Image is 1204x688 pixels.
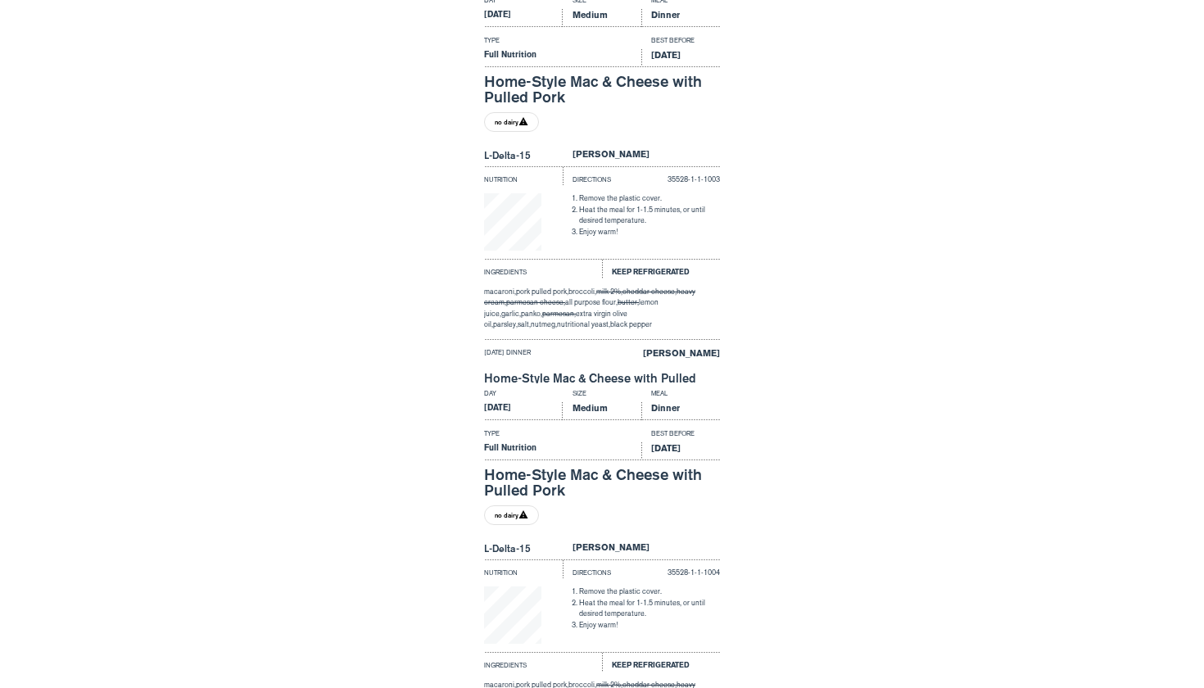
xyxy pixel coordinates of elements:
[484,287,516,296] span: macaroni,
[641,428,720,442] div: Best Before
[484,559,563,579] div: Nutrition
[501,310,521,318] span: garlic,
[579,227,720,238] li: Enjoy warm!
[484,75,720,105] div: Home-Style Mac & Cheese with Pulled Pork
[484,541,563,559] div: L-Delta-15
[484,347,602,365] div: [DATE] dinner
[641,35,720,49] div: Best Before
[563,148,720,166] div: [PERSON_NAME]
[557,320,610,328] span: nutritional yeast,
[531,320,557,328] span: nutmeg,
[484,298,659,318] span: lemon juice,
[563,559,641,579] div: Directions
[484,373,720,396] div: Home-Style Mac & Cheese with Pulled Pork
[484,388,563,402] div: Day
[484,166,563,186] div: Nutrition
[495,506,528,524] span: no dairy
[622,287,677,296] span: cheddar cheese,
[516,287,568,296] span: pork pulled pork,
[542,310,576,318] span: parmesan,
[641,9,720,27] div: Dinner
[641,402,720,420] div: Dinner
[579,193,720,205] li: Remove the plastic cover.
[484,468,720,498] div: Home-Style Mac & Cheese with Pulled Pork
[484,35,641,49] div: Type
[484,652,602,672] div: Ingredients
[579,586,720,598] li: Remove the plastic cover.
[596,287,622,296] span: milk 2%,
[641,388,720,402] div: Meal
[579,205,720,227] li: Heat the meal for 1-1.5 minutes, or until desired temperature.
[610,320,652,328] span: black pepper
[563,166,641,186] div: Directions
[484,259,602,278] div: Ingredients
[495,113,528,131] span: no dairy
[563,402,641,420] div: Medium
[602,652,720,672] div: Keep Refrigerated
[484,9,563,27] div: [DATE]
[579,598,720,620] li: Heat the meal for 1-1.5 minutes, or until desired temperature.
[518,320,531,328] span: salt,
[602,347,720,365] div: [PERSON_NAME]
[521,310,542,318] span: panko,
[668,175,720,183] span: 35528-1-1-1003
[565,298,618,306] span: all purpose flour,
[579,620,720,631] li: Enjoy warm!
[641,442,720,460] div: [DATE]
[668,568,720,577] span: 35528-1-1-1004
[618,298,639,306] span: butter,
[568,287,596,296] span: broccoli,
[563,9,641,27] div: Medium
[602,259,720,278] div: Keep Refrigerated
[563,541,720,559] div: [PERSON_NAME]
[506,298,565,306] span: parmesan cheese,
[484,49,641,67] div: Full Nutrition
[484,148,563,166] div: L-Delta-15
[484,428,641,442] div: Type
[563,388,641,402] div: Size
[641,49,720,67] div: [DATE]
[484,402,563,420] div: [DATE]
[484,442,641,460] div: Full Nutrition
[493,320,518,328] span: parsley,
